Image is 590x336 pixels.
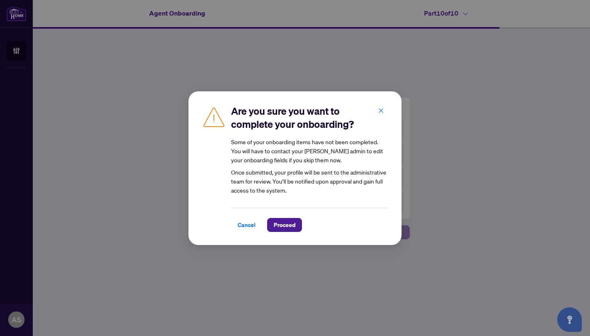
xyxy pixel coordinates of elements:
span: close [378,107,384,113]
article: Once submitted, your profile will be sent to the administrative team for review. You’ll be notifi... [231,137,388,195]
img: Caution Icon [202,104,226,129]
button: Proceed [267,218,302,232]
h2: Are you sure you want to complete your onboarding? [231,104,388,131]
span: Cancel [238,218,256,232]
span: Proceed [274,218,295,232]
button: Open asap [557,307,582,332]
div: Some of your onboarding items have not been completed. You will have to contact your [PERSON_NAME... [231,137,388,164]
button: Cancel [231,218,262,232]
